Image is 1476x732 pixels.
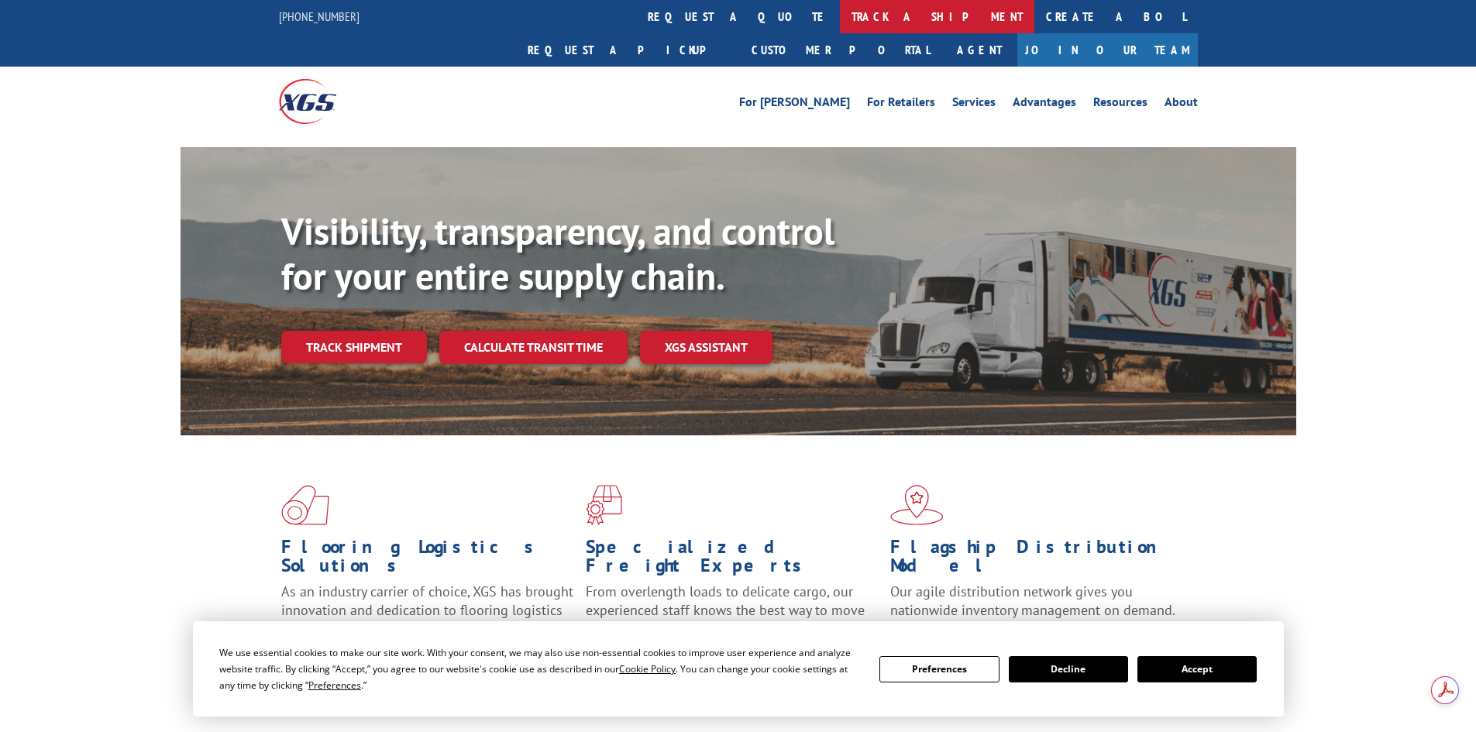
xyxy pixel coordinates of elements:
a: [PHONE_NUMBER] [279,9,360,24]
a: Track shipment [281,331,427,363]
span: Preferences [308,679,361,692]
a: Join Our Team [1017,33,1198,67]
p: From overlength loads to delicate cargo, our experienced staff knows the best way to move your fr... [586,583,879,651]
a: Services [952,96,996,113]
button: Decline [1009,656,1128,682]
h1: Flagship Distribution Model [890,538,1183,583]
div: We use essential cookies to make our site work. With your consent, we may also use non-essential ... [219,644,861,693]
h1: Flooring Logistics Solutions [281,538,574,583]
span: Our agile distribution network gives you nationwide inventory management on demand. [890,583,1175,619]
button: Preferences [879,656,999,682]
a: For Retailers [867,96,935,113]
a: Advantages [1013,96,1076,113]
a: For [PERSON_NAME] [739,96,850,113]
a: Resources [1093,96,1147,113]
a: Customer Portal [740,33,941,67]
a: Calculate transit time [439,331,628,364]
a: Agent [941,33,1017,67]
a: Request a pickup [516,33,740,67]
div: Cookie Consent Prompt [193,621,1284,717]
img: xgs-icon-focused-on-flooring-red [586,485,622,525]
span: As an industry carrier of choice, XGS has brought innovation and dedication to flooring logistics... [281,583,573,637]
a: XGS ASSISTANT [640,331,772,364]
b: Visibility, transparency, and control for your entire supply chain. [281,207,834,300]
a: About [1165,96,1198,113]
button: Accept [1137,656,1257,682]
img: xgs-icon-flagship-distribution-model-red [890,485,944,525]
img: xgs-icon-total-supply-chain-intelligence-red [281,485,329,525]
span: Cookie Policy [619,662,676,675]
h1: Specialized Freight Experts [586,538,879,583]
